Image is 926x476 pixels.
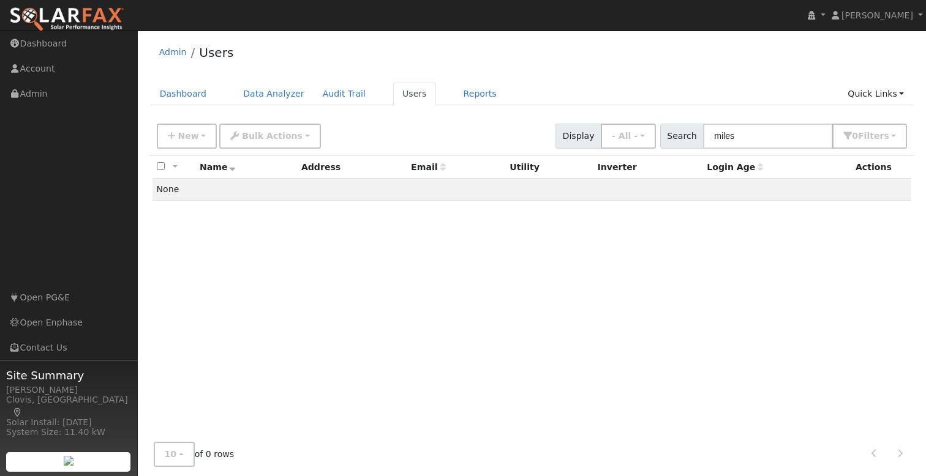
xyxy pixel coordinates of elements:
[510,161,589,174] div: Utility
[454,83,506,105] a: Reports
[199,45,233,60] a: Users
[660,124,704,149] span: Search
[159,47,187,57] a: Admin
[6,393,131,419] div: Clovis, [GEOGRAPHIC_DATA]
[242,131,303,141] span: Bulk Actions
[555,124,601,149] span: Display
[9,7,124,32] img: SolarFax
[154,442,195,467] button: 10
[707,162,763,172] span: Days since last login
[832,124,907,149] button: 0Filters
[301,161,402,174] div: Address
[841,10,913,20] span: [PERSON_NAME]
[858,131,889,141] span: Filter
[165,449,177,459] span: 10
[856,161,907,174] div: Actions
[157,124,217,149] button: New
[884,131,889,141] span: s
[6,426,131,439] div: System Size: 11.40 kW
[6,416,131,429] div: Solar Install: [DATE]
[598,161,699,174] div: Inverter
[6,367,131,384] span: Site Summary
[64,456,73,466] img: retrieve
[200,162,236,172] span: Name
[838,83,913,105] a: Quick Links
[314,83,375,105] a: Audit Trail
[6,384,131,396] div: [PERSON_NAME]
[411,162,445,172] span: Email
[234,83,314,105] a: Data Analyzer
[219,124,320,149] button: Bulk Actions
[154,442,235,467] span: of 0 rows
[151,83,216,105] a: Dashboard
[152,179,912,201] td: None
[12,407,23,417] a: Map
[178,131,198,141] span: New
[703,124,833,149] input: Search
[393,83,436,105] a: Users
[601,124,656,149] button: - All -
